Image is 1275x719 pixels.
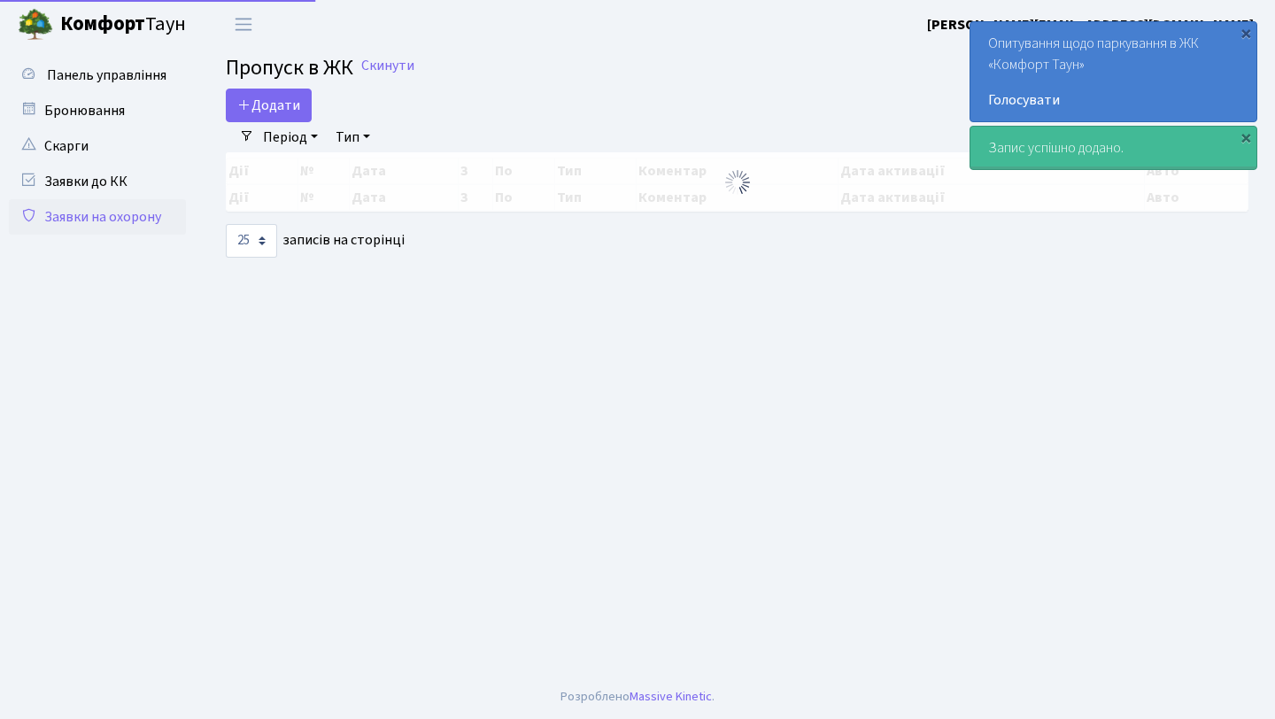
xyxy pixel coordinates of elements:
select: записів на сторінці [226,224,277,258]
b: Комфорт [60,10,145,38]
div: × [1237,128,1255,146]
div: Запис успішно додано. [970,127,1256,169]
div: Розроблено . [560,687,715,707]
a: Голосувати [988,89,1239,111]
a: Скарги [9,128,186,164]
a: Панель управління [9,58,186,93]
img: logo.png [18,7,53,43]
a: Додати [226,89,312,122]
b: [PERSON_NAME][EMAIL_ADDRESS][DOMAIN_NAME] [927,15,1254,35]
span: Панель управління [47,66,166,85]
span: Таун [60,10,186,40]
button: Переключити навігацію [221,10,266,39]
a: Період [256,122,325,152]
a: Заявки на охорону [9,199,186,235]
a: Скинути [361,58,414,74]
a: [PERSON_NAME][EMAIL_ADDRESS][DOMAIN_NAME] [927,14,1254,35]
span: Додати [237,96,300,115]
div: × [1237,24,1255,42]
img: Обробка... [723,168,752,197]
span: Пропуск в ЖК [226,52,353,83]
label: записів на сторінці [226,224,405,258]
a: Бронювання [9,93,186,128]
div: Опитування щодо паркування в ЖК «Комфорт Таун» [970,22,1256,121]
a: Заявки до КК [9,164,186,199]
a: Тип [328,122,377,152]
a: Massive Kinetic [630,687,712,706]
